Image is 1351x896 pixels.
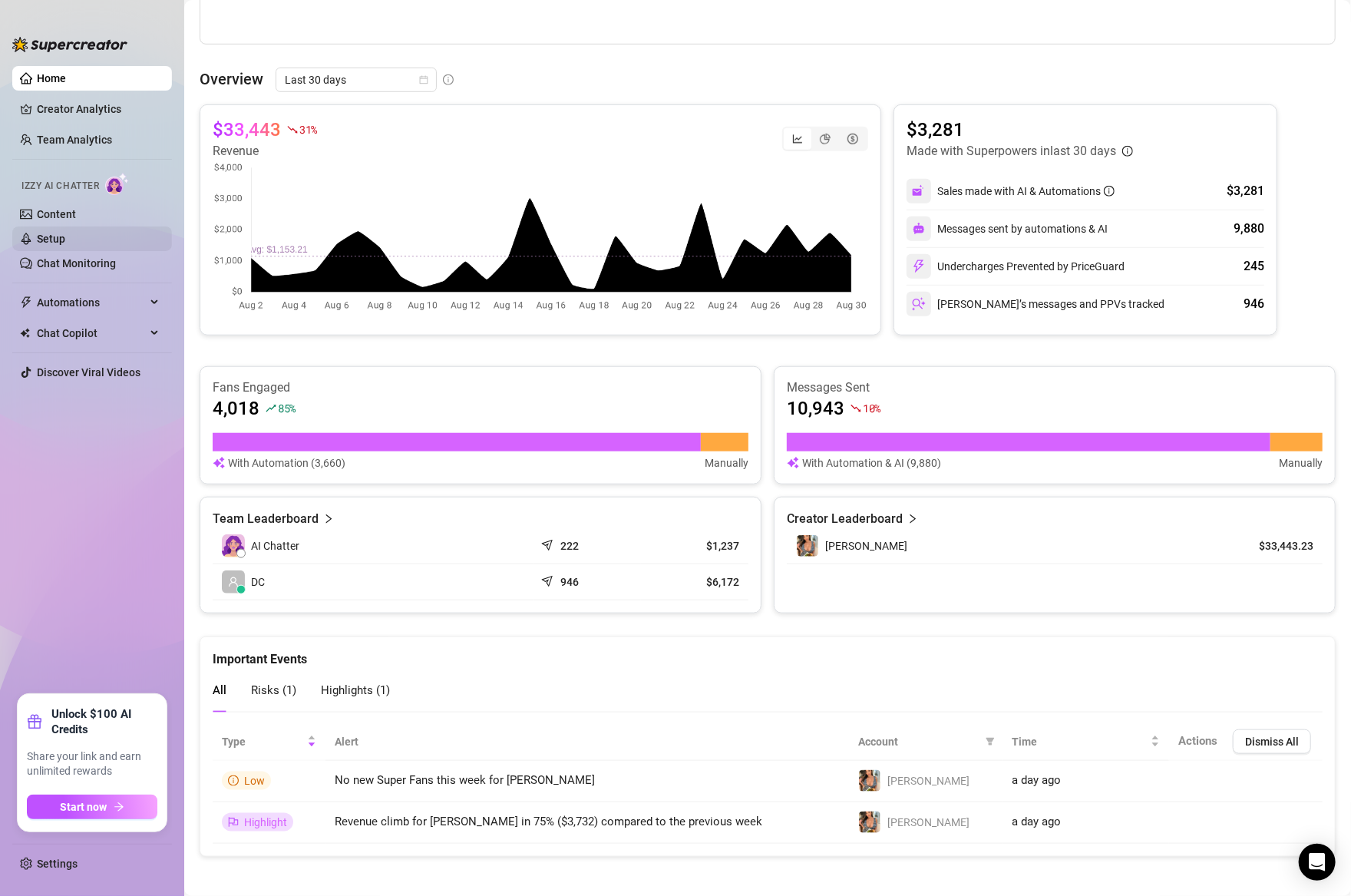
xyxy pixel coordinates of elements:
span: Chat Copilot [37,321,146,346]
span: Automations [37,290,146,315]
a: Settings [37,858,78,870]
article: Messages Sent [787,379,1323,396]
article: Made with Superpowers in last 30 days [907,142,1116,160]
a: Content [37,208,76,220]
span: Actions [1178,734,1217,748]
img: AI Chatter [105,173,129,195]
span: a day ago [1012,815,1061,828]
span: info-circle [228,775,239,786]
article: Manually [705,455,748,471]
span: DC [251,574,265,590]
img: logo-BBDzfeDw.svg [12,37,127,52]
img: izzy-ai-chatter-avatar-DDCN_rTZ.svg [222,534,245,557]
div: 9,880 [1234,220,1264,238]
img: svg%3e [912,297,926,311]
button: Dismiss All [1233,729,1311,754]
article: 222 [560,538,579,554]
span: calendar [419,75,428,84]
span: Account [858,733,979,750]
div: 946 [1244,295,1264,313]
span: arrow-right [114,802,124,812]
a: Chat Monitoring [37,257,116,269]
span: pie-chart [820,134,831,144]
span: a day ago [1012,773,1061,787]
span: [PERSON_NAME] [887,775,969,787]
article: Creator Leaderboard [787,510,903,528]
span: Highlight [244,816,287,828]
span: filter [983,730,998,753]
article: 946 [560,574,579,590]
span: Revenue climb for [PERSON_NAME] in 75% ($3,732) compared to the previous week [335,815,762,828]
button: Start nowarrow-right [27,795,157,819]
div: 245 [1244,257,1264,276]
article: $3,281 [907,117,1133,142]
span: send [541,536,557,551]
span: rise [266,403,276,414]
article: With Automation (3,660) [228,455,345,471]
th: Time [1003,723,1169,761]
div: Important Events [213,637,1323,669]
img: Linda [859,770,880,792]
span: [PERSON_NAME] [825,540,907,552]
div: segmented control [782,127,868,151]
span: flag [228,817,239,828]
div: Undercharges Prevented by PriceGuard [907,254,1125,279]
span: Type [222,733,304,750]
span: info-circle [1122,146,1133,157]
article: Team Leaderboard [213,510,319,528]
img: svg%3e [912,184,926,198]
article: $1,237 [650,538,739,554]
img: Linda [859,812,880,833]
span: 31 % [299,122,317,137]
span: No new Super Fans this week for [PERSON_NAME] [335,773,595,787]
span: AI Chatter [251,537,299,554]
span: All [213,683,226,697]
article: $6,172 [650,574,739,590]
span: send [541,572,557,587]
img: svg%3e [913,223,925,235]
span: 85 % [278,401,296,415]
article: Revenue [213,142,317,160]
a: Home [37,72,66,84]
span: [PERSON_NAME] [887,816,969,828]
span: info-circle [1104,186,1115,197]
span: fall [851,403,861,414]
strong: Unlock $100 AI Credits [51,706,157,737]
span: thunderbolt [20,296,32,309]
div: $3,281 [1227,182,1264,200]
div: Open Intercom Messenger [1299,844,1336,881]
span: Start now [61,801,107,813]
img: svg%3e [213,455,225,471]
th: Type [213,723,325,761]
article: With Automation & AI (9,880) [802,455,941,471]
span: Izzy AI Chatter [21,179,99,193]
span: Risks ( 1 ) [251,683,296,697]
img: svg%3e [912,260,926,273]
span: Highlights ( 1 ) [321,683,390,697]
a: Creator Analytics [37,97,160,121]
span: Share your link and earn unlimited rewards [27,749,157,779]
span: info-circle [443,74,454,85]
div: Messages sent by automations & AI [907,217,1108,241]
span: fall [287,124,298,135]
article: 4,018 [213,396,259,421]
span: right [907,510,918,528]
span: dollar-circle [847,134,858,144]
span: Low [244,775,265,787]
article: $33,443 [213,117,281,142]
span: user [228,577,239,587]
article: Overview [200,68,263,91]
span: filter [986,737,995,746]
span: Last 30 days [285,68,428,91]
article: 10,943 [787,396,844,421]
span: Time [1012,733,1148,750]
div: Sales made with AI & Automations [937,183,1115,200]
img: svg%3e [787,455,799,471]
article: Fans Engaged [213,379,748,396]
span: line-chart [792,134,803,144]
span: Dismiss All [1245,736,1299,748]
article: $33,443.23 [1244,538,1313,554]
span: 10 % [863,401,880,415]
div: [PERSON_NAME]’s messages and PPVs tracked [907,292,1164,316]
a: Setup [37,233,65,245]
